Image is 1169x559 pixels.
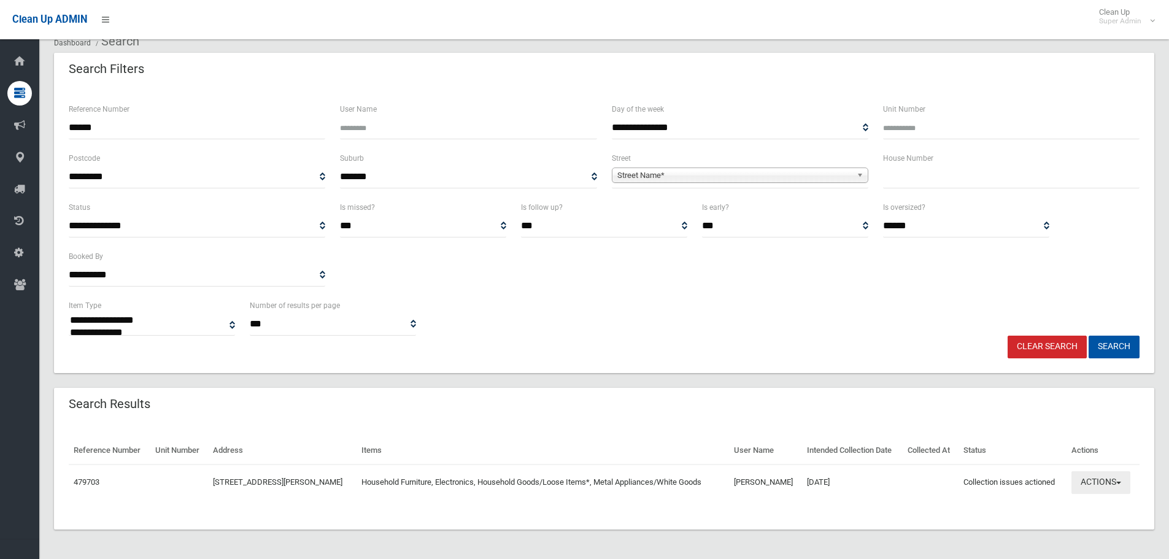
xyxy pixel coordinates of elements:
th: Reference Number [69,437,150,465]
a: [STREET_ADDRESS][PERSON_NAME] [213,477,342,487]
label: Postcode [69,152,100,165]
span: Clean Up ADMIN [12,13,87,25]
label: Reference Number [69,102,129,116]
label: User Name [340,102,377,116]
label: Status [69,201,90,214]
th: Items [357,437,729,465]
th: Intended Collection Date [802,437,903,465]
th: Actions [1067,437,1140,465]
button: Actions [1071,471,1130,494]
label: Unit Number [883,102,925,116]
label: Number of results per page [250,299,340,312]
th: Status [959,437,1067,465]
label: House Number [883,152,933,165]
label: Is oversized? [883,201,925,214]
a: 479703 [74,477,99,487]
td: [DATE] [802,465,903,500]
td: [PERSON_NAME] [729,465,802,500]
span: Street Name* [617,168,852,183]
label: Is follow up? [521,201,563,214]
small: Super Admin [1099,17,1141,26]
label: Item Type [69,299,101,312]
th: Address [208,437,357,465]
td: Collection issues actioned [959,465,1067,500]
header: Search Filters [54,57,159,81]
label: Is missed? [340,201,375,214]
a: Dashboard [54,39,91,47]
label: Suburb [340,152,364,165]
th: User Name [729,437,802,465]
th: Collected At [903,437,959,465]
label: Day of the week [612,102,664,116]
td: Household Furniture, Electronics, Household Goods/Loose Items*, Metal Appliances/White Goods [357,465,729,500]
span: Clean Up [1093,7,1154,26]
button: Search [1089,336,1140,358]
label: Is early? [702,201,729,214]
label: Street [612,152,631,165]
header: Search Results [54,392,165,416]
th: Unit Number [150,437,208,465]
li: Search [93,30,139,53]
a: Clear Search [1008,336,1087,358]
label: Booked By [69,250,103,263]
